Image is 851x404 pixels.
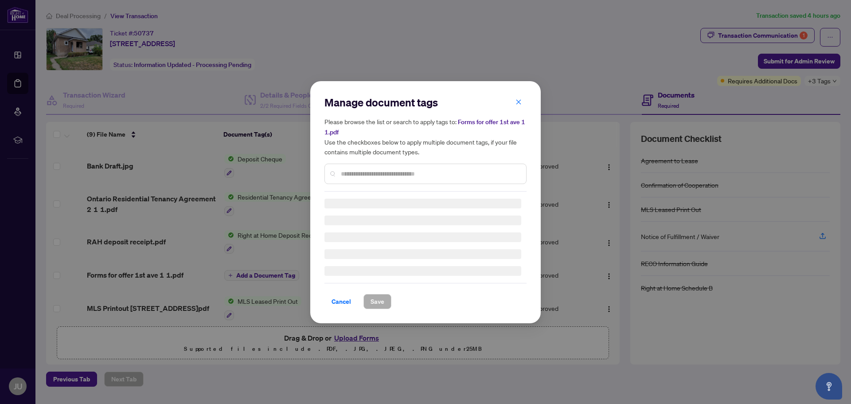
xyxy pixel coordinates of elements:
span: Forms for offer 1st ave 1 1.pdf [324,118,525,136]
h2: Manage document tags [324,95,527,110]
span: close [515,98,522,105]
button: Open asap [816,373,842,400]
button: Save [363,294,391,309]
span: Cancel [332,294,351,309]
h5: Please browse the list or search to apply tags to: Use the checkboxes below to apply multiple doc... [324,117,527,157]
button: Cancel [324,294,358,309]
